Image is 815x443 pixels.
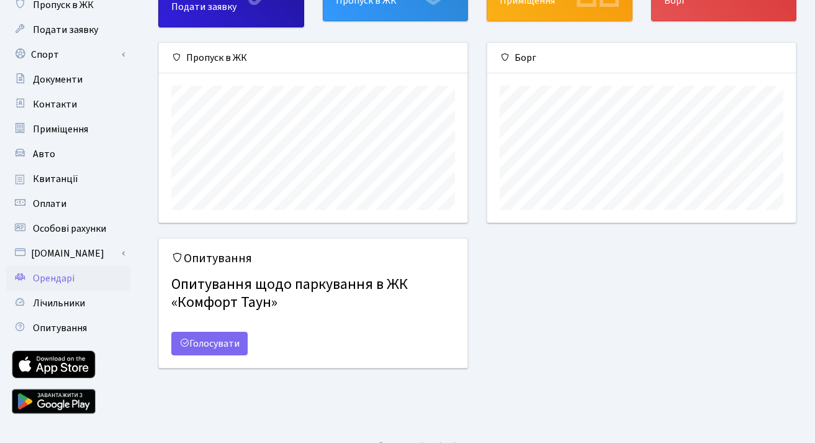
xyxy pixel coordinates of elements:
[6,92,130,117] a: Контакти
[159,43,467,73] div: Пропуск в ЖК
[171,251,455,266] h5: Опитування
[171,332,248,355] a: Голосувати
[33,222,106,235] span: Особові рахунки
[6,266,130,291] a: Орендарі
[33,122,88,136] span: Приміщення
[6,17,130,42] a: Подати заявку
[6,216,130,241] a: Особові рахунки
[6,316,130,340] a: Опитування
[33,296,85,310] span: Лічильники
[33,98,77,111] span: Контакти
[6,191,130,216] a: Оплати
[33,172,78,186] span: Квитанції
[33,321,87,335] span: Опитування
[487,43,796,73] div: Борг
[33,147,55,161] span: Авто
[33,197,66,211] span: Оплати
[6,291,130,316] a: Лічильники
[6,142,130,167] a: Авто
[6,42,130,67] a: Спорт
[33,73,83,86] span: Документи
[33,23,98,37] span: Подати заявку
[6,67,130,92] a: Документи
[6,241,130,266] a: [DOMAIN_NAME]
[171,271,455,317] h4: Опитування щодо паркування в ЖК «Комфорт Таун»
[33,272,74,285] span: Орендарі
[6,117,130,142] a: Приміщення
[6,167,130,191] a: Квитанції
